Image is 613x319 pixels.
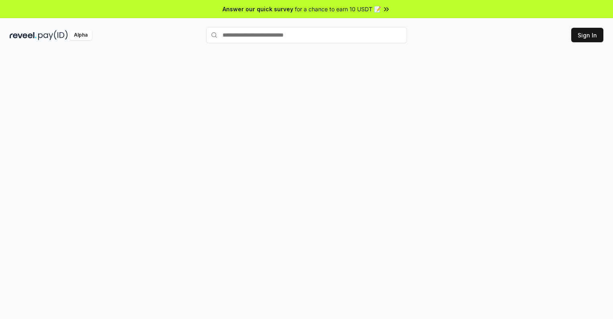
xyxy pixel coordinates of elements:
[295,5,381,13] span: for a chance to earn 10 USDT 📝
[69,30,92,40] div: Alpha
[10,30,37,40] img: reveel_dark
[571,28,603,42] button: Sign In
[38,30,68,40] img: pay_id
[223,5,293,13] span: Answer our quick survey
